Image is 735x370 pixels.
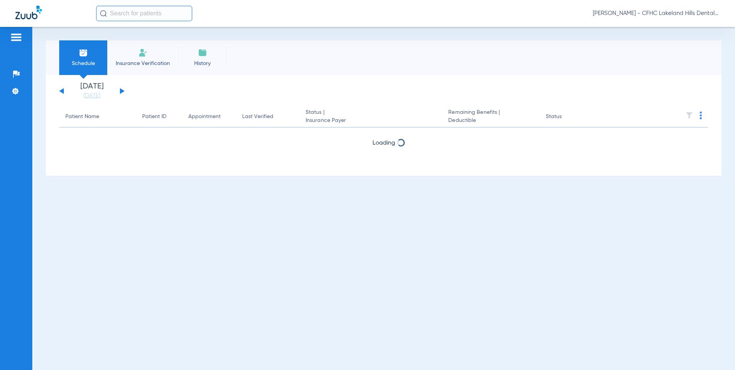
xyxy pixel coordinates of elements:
[685,112,693,119] img: filter.svg
[69,92,115,100] a: [DATE]
[593,10,720,17] span: [PERSON_NAME] - CFHC Lakeland Hills Dental
[306,117,436,125] span: Insurance Payer
[142,113,176,121] div: Patient ID
[372,140,395,146] span: Loading
[142,113,166,121] div: Patient ID
[65,113,99,121] div: Patient Name
[69,83,115,100] li: [DATE]
[100,10,107,17] img: Search Icon
[242,113,273,121] div: Last Verified
[540,106,592,128] th: Status
[188,113,221,121] div: Appointment
[65,60,101,67] span: Schedule
[138,48,148,57] img: Manual Insurance Verification
[96,6,192,21] input: Search for patients
[184,60,221,67] span: History
[15,6,42,19] img: Zuub Logo
[442,106,539,128] th: Remaining Benefits |
[113,60,173,67] span: Insurance Verification
[10,33,22,42] img: hamburger-icon
[700,112,702,119] img: group-dot-blue.svg
[242,113,293,121] div: Last Verified
[65,113,130,121] div: Patient Name
[448,117,533,125] span: Deductible
[198,48,207,57] img: History
[299,106,442,128] th: Status |
[79,48,88,57] img: Schedule
[188,113,230,121] div: Appointment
